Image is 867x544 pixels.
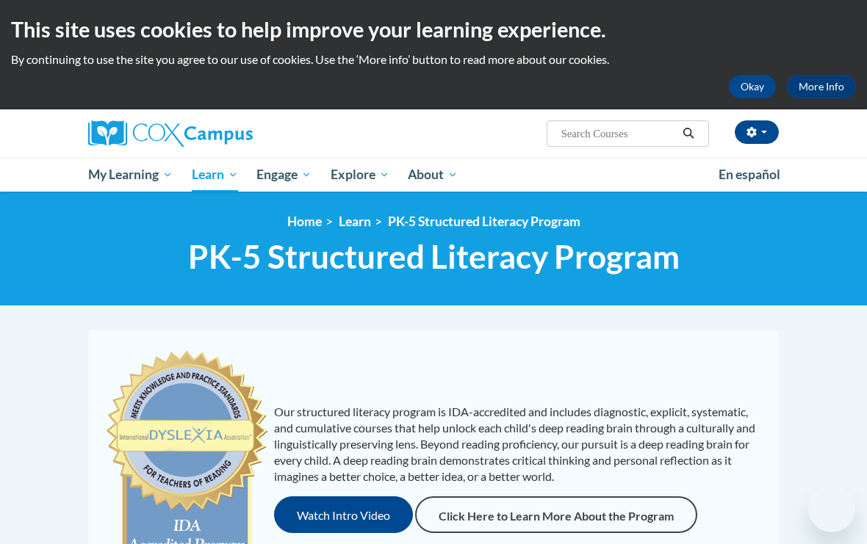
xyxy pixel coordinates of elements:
button: Okay [729,75,776,98]
button: Watch Intro Video [274,496,413,533]
a: Cox Campus [88,120,303,147]
a: Learn [182,158,248,192]
h2: This site uses cookies to help improve your learning experience. [11,15,856,44]
span: About [408,166,458,184]
a: PK-5 Structured Literacy Program [388,214,580,229]
iframe: Button to launch messaging window [808,485,855,532]
a: Learn [339,214,371,229]
a: More Info [787,75,856,98]
a: Click Here to Learn More About the Program [415,496,697,533]
span: PK-5 Structured Literacy Program [188,237,680,276]
input: Search Courses [560,125,677,142]
p: By continuing to use the site you agree to our use of cookies. Use the ‘More info’ button to read... [11,51,856,68]
a: About [399,158,468,192]
span: Learn [192,166,238,184]
button: Account Settings [735,120,779,144]
button: Search [677,125,699,142]
img: Cox Campus [88,120,253,147]
div: Main menu [77,158,790,192]
a: Explore [321,158,399,192]
a: Engage [247,158,321,192]
a: My Learning [79,158,182,192]
a: En español [709,159,790,190]
a: Home [287,214,322,229]
span: Engage [256,166,312,184]
span: En español [719,167,780,182]
span: My Learning [88,166,173,184]
span: Explore [331,166,389,184]
p: Our structured literacy program is IDA-accredited and includes diagnostic, explicit, systematic, ... [274,404,765,485]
